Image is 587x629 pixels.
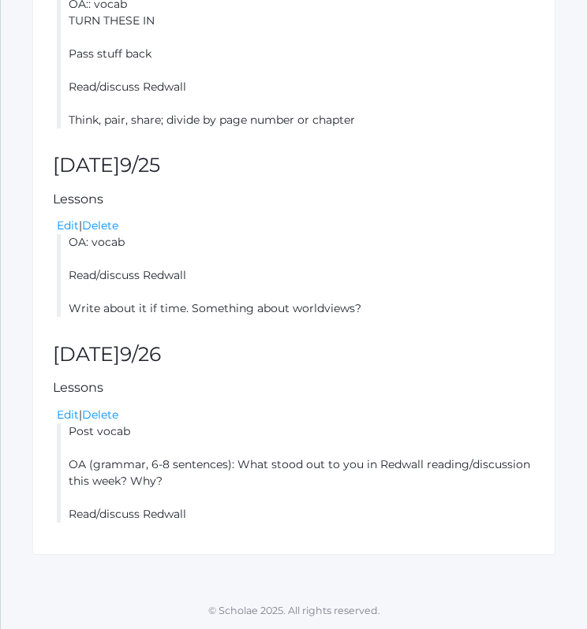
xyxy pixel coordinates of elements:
div: | [57,218,535,234]
h2: [DATE] [53,344,535,366]
a: Delete [82,408,118,422]
li: OA: vocab Read/discuss Redwall Write about it if time. Something about worldviews? [57,234,535,317]
p: © Scholae 2025. All rights reserved. [1,604,587,619]
h2: [DATE] [53,154,535,177]
a: Edit [57,408,79,422]
li: Post vocab OA (grammar, 6-8 sentences): What stood out to you in Redwall reading/discussion this ... [57,423,535,523]
a: Edit [57,218,79,233]
a: Delete [82,218,118,233]
h5: Lessons [53,381,535,395]
span: 9/26 [120,342,161,366]
div: | [57,407,535,423]
h5: Lessons [53,192,535,207]
span: 9/25 [120,153,160,177]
